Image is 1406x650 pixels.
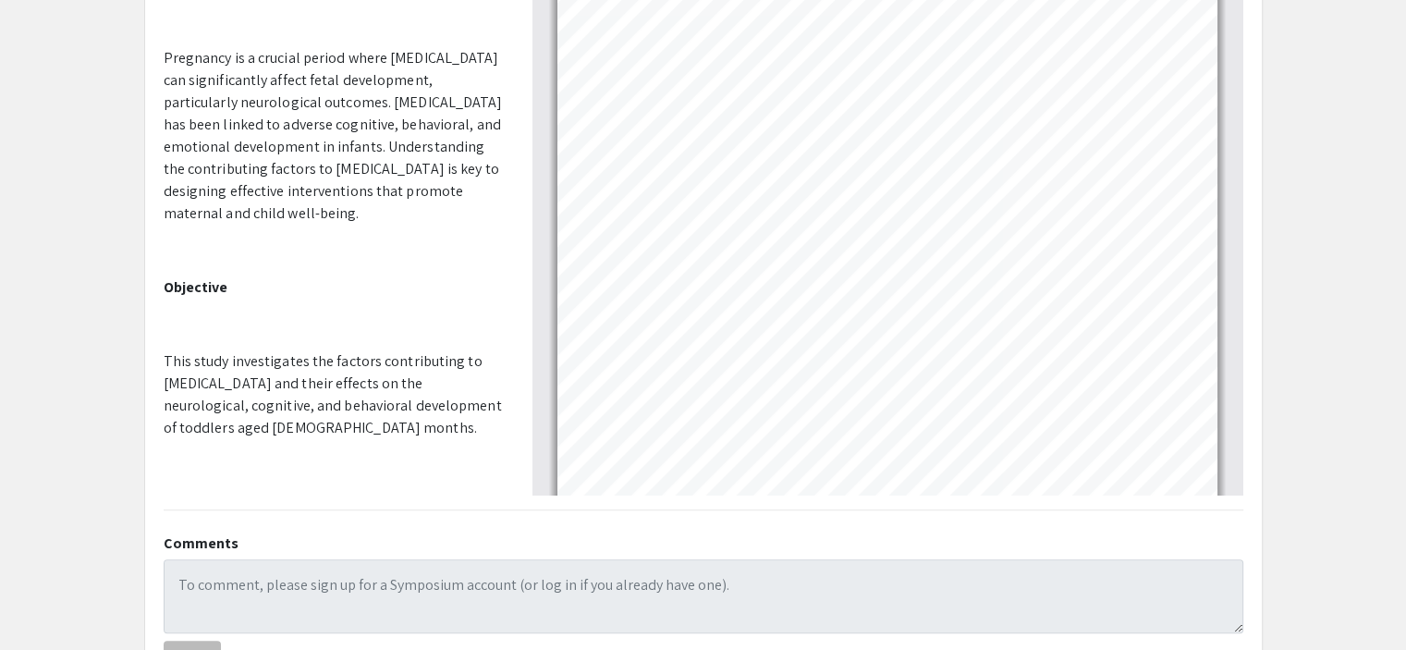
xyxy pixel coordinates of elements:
h2: Comments [164,534,1243,552]
strong: Objective [164,277,228,297]
iframe: Chat [14,567,79,636]
strong: Methodology [164,492,255,511]
p: Pregnancy is a crucial period where [MEDICAL_DATA] can significantly affect fetal development, pa... [164,47,505,225]
p: This study investigates the factors contributing to [MEDICAL_DATA] and their effects on the neuro... [164,350,505,439]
